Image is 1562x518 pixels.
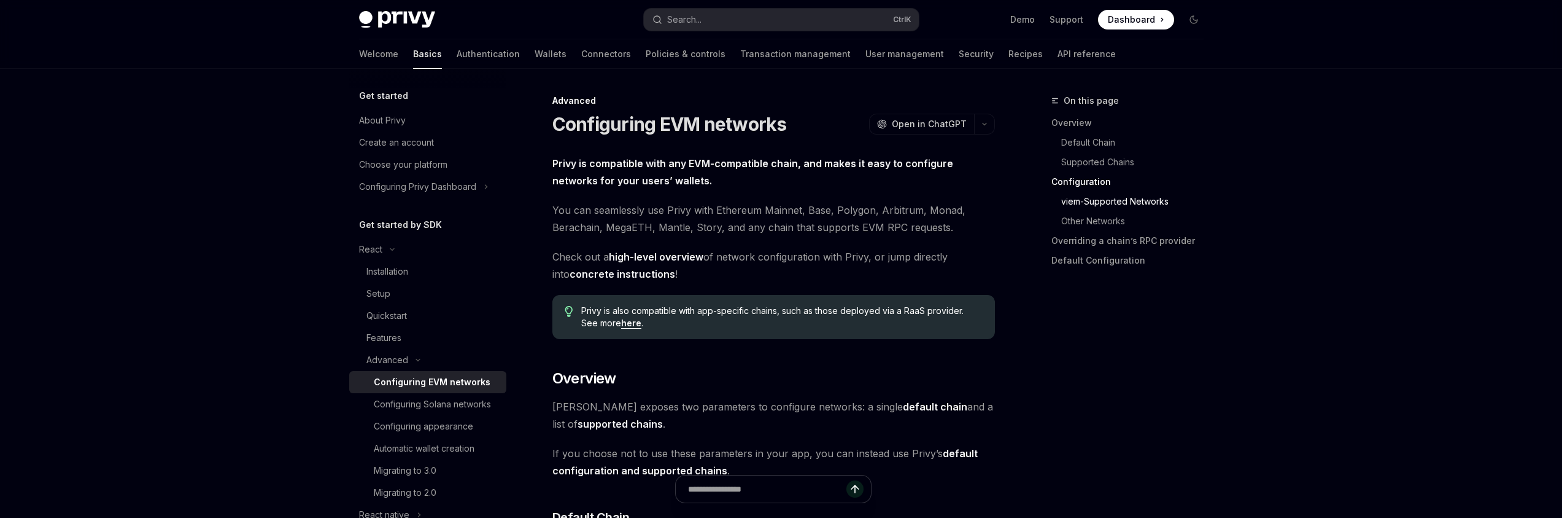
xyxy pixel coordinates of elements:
[609,251,703,264] a: high-level overview
[349,460,506,482] a: Migrating to 3.0
[366,308,407,323] div: Quickstart
[359,218,442,232] h5: Get started by SDK
[621,318,641,329] a: here
[1051,251,1213,270] a: Default Configuration
[570,268,675,281] a: concrete instructions
[552,248,995,283] span: Check out a of network configuration with Privy, or jump directly into !
[552,369,616,388] span: Overview
[1010,14,1035,26] a: Demo
[581,39,631,69] a: Connectors
[366,286,390,301] div: Setup
[359,39,398,69] a: Welcome
[581,305,982,329] span: Privy is also compatible with app-specific chains, such as those deployed via a RaaS provider. Se...
[552,445,995,479] span: If you choose not to use these parameters in your app, you can instead use Privy’s .
[1057,39,1116,69] a: API reference
[1061,192,1213,211] a: viem-Supported Networks
[552,157,953,187] strong: Privy is compatible with any EVM-compatible chain, and makes it easy to configure networks for yo...
[959,39,994,69] a: Security
[349,261,506,283] a: Installation
[552,398,995,433] span: [PERSON_NAME] exposes two parameters to configure networks: a single and a list of .
[1184,10,1204,29] button: Toggle dark mode
[374,485,436,500] div: Migrating to 2.0
[565,306,573,317] svg: Tip
[578,418,663,431] a: supported chains
[374,441,474,456] div: Automatic wallet creation
[349,438,506,460] a: Automatic wallet creation
[349,131,506,154] a: Create an account
[903,401,967,414] a: default chain
[349,393,506,415] a: Configuring Solana networks
[1061,152,1213,172] a: Supported Chains
[349,482,506,504] a: Migrating to 2.0
[374,419,473,434] div: Configuring appearance
[644,9,919,31] button: Search...CtrlK
[457,39,520,69] a: Authentication
[552,202,995,236] span: You can seamlessly use Privy with Ethereum Mainnet, Base, Polygon, Arbitrum, Monad, Berachain, Me...
[535,39,566,69] a: Wallets
[349,109,506,131] a: About Privy
[740,39,851,69] a: Transaction management
[1061,133,1213,152] a: Default Chain
[646,39,725,69] a: Policies & controls
[1008,39,1043,69] a: Recipes
[869,114,974,135] button: Open in ChatGPT
[374,375,490,390] div: Configuring EVM networks
[1050,14,1083,26] a: Support
[1051,113,1213,133] a: Overview
[374,463,436,478] div: Migrating to 3.0
[1061,211,1213,231] a: Other Networks
[349,327,506,349] a: Features
[846,481,864,498] button: Send message
[359,113,406,128] div: About Privy
[349,415,506,438] a: Configuring appearance
[359,135,434,150] div: Create an account
[349,154,506,176] a: Choose your platform
[552,113,787,135] h1: Configuring EVM networks
[893,15,911,25] span: Ctrl K
[349,283,506,305] a: Setup
[359,11,435,28] img: dark logo
[865,39,944,69] a: User management
[349,371,506,393] a: Configuring EVM networks
[413,39,442,69] a: Basics
[1064,93,1119,108] span: On this page
[359,88,408,103] h5: Get started
[359,179,476,194] div: Configuring Privy Dashboard
[366,353,408,367] div: Advanced
[1108,14,1155,26] span: Dashboard
[1051,231,1213,251] a: Overriding a chain’s RPC provider
[552,95,995,107] div: Advanced
[359,157,447,172] div: Choose your platform
[349,305,506,327] a: Quickstart
[359,242,382,257] div: React
[1051,172,1213,192] a: Configuration
[366,331,401,345] div: Features
[667,12,702,27] div: Search...
[892,118,967,130] span: Open in ChatGPT
[1098,10,1174,29] a: Dashboard
[366,264,408,279] div: Installation
[374,397,491,412] div: Configuring Solana networks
